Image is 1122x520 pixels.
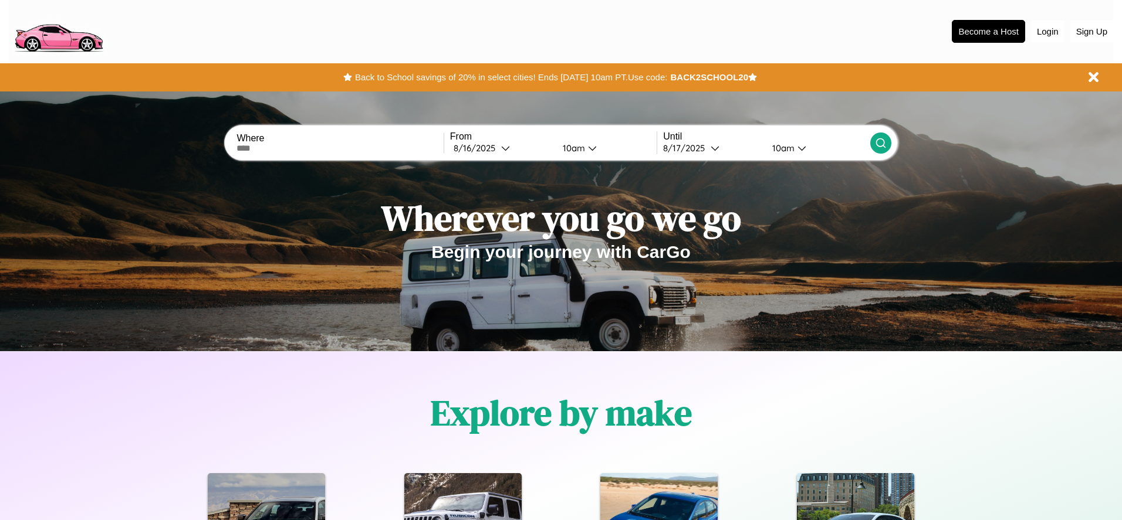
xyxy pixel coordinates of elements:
label: Where [236,133,443,144]
button: Login [1031,21,1064,42]
div: 10am [766,142,797,154]
div: 8 / 16 / 2025 [454,142,501,154]
img: logo [9,6,108,55]
b: BACK2SCHOOL20 [670,72,748,82]
div: 10am [557,142,588,154]
button: 10am [763,142,870,154]
button: 10am [553,142,657,154]
button: Sign Up [1070,21,1113,42]
button: 8/16/2025 [450,142,553,154]
h1: Explore by make [431,389,692,437]
div: 8 / 17 / 2025 [663,142,711,154]
label: Until [663,131,870,142]
button: Become a Host [952,20,1025,43]
button: Back to School savings of 20% in select cities! Ends [DATE] 10am PT.Use code: [352,69,670,86]
label: From [450,131,657,142]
